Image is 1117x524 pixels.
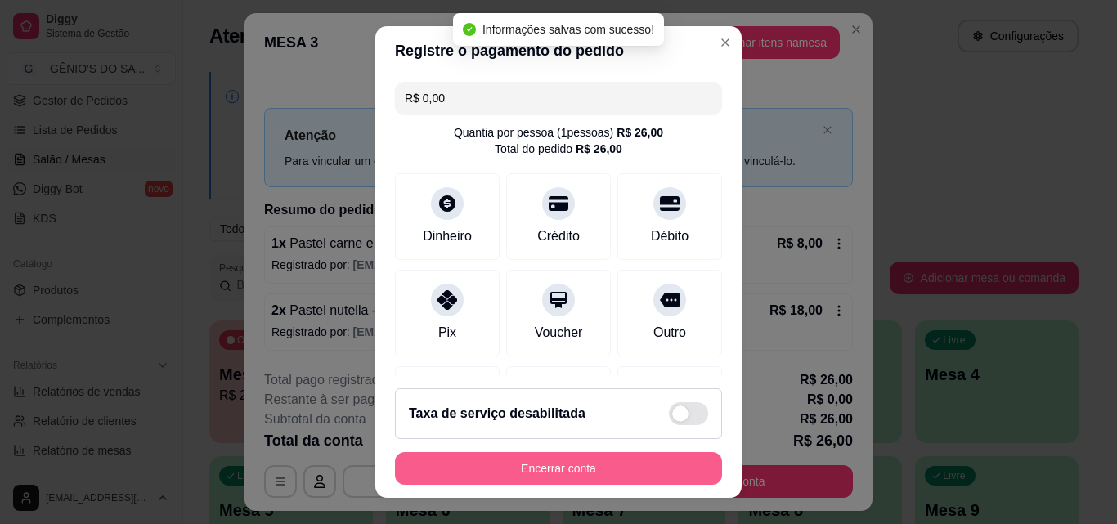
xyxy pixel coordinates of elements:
span: Informações salvas com sucesso! [482,23,654,36]
div: Voucher [535,323,583,343]
button: Close [712,29,738,56]
div: Quantia por pessoa ( 1 pessoas) [454,124,663,141]
div: Crédito [537,226,580,246]
span: check-circle [463,23,476,36]
div: Pix [438,323,456,343]
div: R$ 26,00 [576,141,622,157]
h2: Taxa de serviço desabilitada [409,404,585,423]
button: Encerrar conta [395,452,722,485]
div: Total do pedido [495,141,622,157]
input: Ex.: hambúrguer de cordeiro [405,82,712,114]
div: Outro [653,323,686,343]
header: Registre o pagamento do pedido [375,26,742,75]
div: R$ 26,00 [617,124,663,141]
div: Débito [651,226,689,246]
div: Dinheiro [423,226,472,246]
